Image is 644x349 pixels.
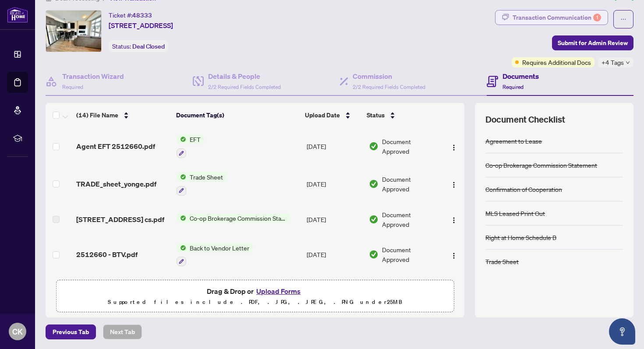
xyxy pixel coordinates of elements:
span: Drag & Drop orUpload FormsSupported files include .PDF, .JPG, .JPEG, .PNG under25MB [57,280,453,313]
span: Document Approved [382,137,439,156]
span: EFT [186,134,204,144]
span: Deal Closed [132,42,165,50]
img: Logo [450,144,457,151]
td: [DATE] [303,236,365,274]
button: Status IconCo-op Brokerage Commission Statement [177,213,290,223]
div: Trade Sheet [485,257,519,266]
span: (14) File Name [76,110,118,120]
span: Trade Sheet [186,172,226,182]
span: Back to Vendor Letter [186,243,253,253]
span: Status [367,110,385,120]
h4: Commission [353,71,425,81]
span: Required [502,84,524,90]
button: Status IconEFT [177,134,204,158]
img: Status Icon [177,243,186,253]
td: [DATE] [303,273,365,311]
div: Right at Home Schedule B [485,233,556,242]
div: Status: [109,40,168,52]
h4: Details & People [208,71,281,81]
img: logo [7,7,28,23]
img: Logo [450,181,457,188]
img: Logo [450,252,457,259]
span: Drag & Drop or [207,286,303,297]
span: CK [12,325,23,338]
button: Transaction Communication1 [495,10,608,25]
button: Next Tab [103,324,142,339]
span: Upload Date [305,110,340,120]
span: down [626,60,630,65]
th: Upload Date [301,103,363,127]
td: [DATE] [303,127,365,165]
p: Supported files include .PDF, .JPG, .JPEG, .PNG under 25 MB [62,297,448,307]
span: Submit for Admin Review [558,36,628,50]
span: 2/2 Required Fields Completed [208,84,281,90]
div: Transaction Communication [513,11,601,25]
span: 2/2 Required Fields Completed [353,84,425,90]
button: Logo [447,139,461,153]
img: Document Status [369,215,379,224]
th: (14) File Name [73,103,173,127]
div: Agreement to Lease [485,136,542,146]
h4: Documents [502,71,539,81]
span: Document Approved [382,210,439,229]
span: Document Approved [382,174,439,194]
th: Document Tag(s) [173,103,302,127]
img: Document Status [369,179,379,189]
div: 1 [593,14,601,21]
div: Co-op Brokerage Commission Statement [485,160,597,170]
span: 48333 [132,11,152,19]
img: Logo [450,217,457,224]
span: Previous Tab [53,325,89,339]
span: Required [62,84,83,90]
span: 2512660 - BTV.pdf [76,249,138,260]
span: ellipsis [620,16,626,22]
span: +4 Tags [602,57,624,67]
button: Logo [447,177,461,191]
span: [STREET_ADDRESS] [109,20,173,31]
span: TRADE_sheet_yonge.pdf [76,179,156,189]
span: Document Approved [382,245,439,264]
span: Document Checklist [485,113,565,126]
button: Status IconTrade Sheet [177,172,226,196]
button: Logo [447,212,461,226]
button: Upload Forms [254,286,303,297]
button: Open asap [609,318,635,345]
div: Ticket #: [109,10,152,20]
h4: Transaction Wizard [62,71,124,81]
td: [DATE] [303,203,365,236]
img: Status Icon [177,213,186,223]
div: MLS Leased Print Out [485,208,545,218]
img: Status Icon [177,134,186,144]
th: Status [363,103,440,127]
button: Previous Tab [46,324,96,339]
button: Logo [447,247,461,261]
span: Co-op Brokerage Commission Statement [186,213,290,223]
div: Confirmation of Cooperation [485,184,562,194]
button: Submit for Admin Review [552,35,633,50]
td: [DATE] [303,165,365,203]
span: Requires Additional Docs [522,57,591,67]
img: Status Icon [177,172,186,182]
img: Document Status [369,141,379,151]
span: Agent EFT 2512660.pdf [76,141,155,152]
img: Document Status [369,250,379,259]
img: IMG-N12320421_1.jpg [46,11,101,52]
span: [STREET_ADDRESS] cs.pdf [76,214,164,225]
button: Status IconBack to Vendor Letter [177,243,253,267]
